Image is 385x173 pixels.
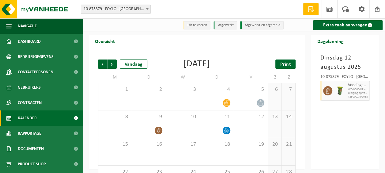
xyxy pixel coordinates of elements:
[203,141,231,148] span: 18
[169,141,197,148] span: 17
[271,113,278,120] span: 13
[268,72,282,83] td: Z
[18,34,41,49] span: Dashboard
[285,141,292,148] span: 21
[320,53,370,72] h3: Dinsdag 12 augustus 2025
[18,110,37,126] span: Kalender
[98,60,107,69] span: Vorige
[271,86,278,93] span: 6
[183,21,210,29] li: Uit te voeren
[313,20,383,30] a: Extra taak aanvragen
[285,86,292,93] span: 7
[18,156,46,172] span: Product Shop
[335,86,345,95] img: WB-0060-HPE-GN-50
[135,113,163,120] span: 9
[98,72,132,83] td: M
[169,86,197,93] span: 3
[320,75,370,81] div: 10-875879 - FOYLO - [GEOGRAPHIC_DATA]
[132,72,166,83] td: D
[348,95,368,99] span: T250001492668
[81,5,151,14] span: 10-875879 - FOYLO - ANTWERPEN
[213,21,237,29] li: Afgewerkt
[348,88,368,91] span: WB-0060-HP voedingsafval, bevat producten van dierlijke oors
[311,35,349,47] h2: Dagplanning
[18,49,54,64] span: Bedrijfsgegevens
[240,21,284,29] li: Afgewerkt en afgemeld
[282,72,296,83] td: Z
[101,141,129,148] span: 15
[101,113,129,120] span: 8
[108,60,117,69] span: Volgende
[18,80,41,95] span: Gebruikers
[348,91,368,95] span: Lediging op vaste frequentie
[120,60,147,69] div: Vandaag
[237,86,265,93] span: 5
[18,126,41,141] span: Rapportage
[271,141,278,148] span: 20
[237,113,265,120] span: 12
[18,95,42,110] span: Contracten
[135,86,163,93] span: 2
[81,5,150,13] span: 10-875879 - FOYLO - ANTWERPEN
[135,141,163,148] span: 16
[237,141,265,148] span: 19
[169,113,197,120] span: 10
[89,35,121,47] h2: Overzicht
[18,141,44,156] span: Documenten
[275,60,296,69] a: Print
[18,64,53,80] span: Contactpersonen
[203,113,231,120] span: 11
[166,72,200,83] td: W
[101,86,129,93] span: 1
[183,60,210,69] div: [DATE]
[280,62,291,67] span: Print
[234,72,268,83] td: V
[203,86,231,93] span: 4
[285,113,292,120] span: 14
[18,18,37,34] span: Navigatie
[200,72,234,83] td: D
[348,83,368,88] span: Voedingsafval, bevat producten van dierlijke oorsprong, onverpakt, categorie 3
